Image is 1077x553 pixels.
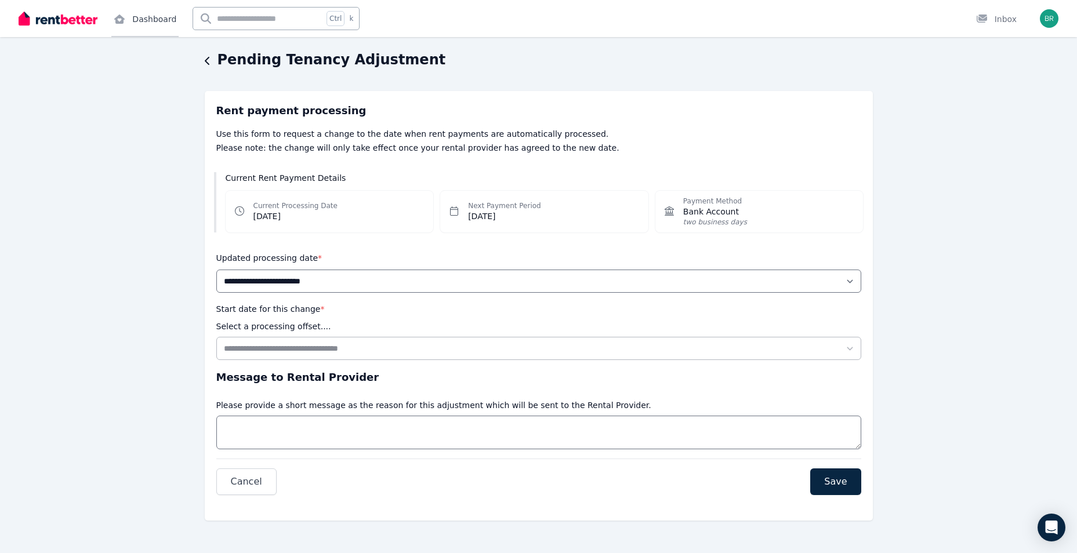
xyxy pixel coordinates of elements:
h1: Pending Tenancy Adjustment [217,50,446,69]
dt: Next Payment Period [468,201,541,210]
img: Brandon Midlane [1040,9,1058,28]
dt: Current Processing Date [253,201,338,210]
dd: [DATE] [253,210,338,222]
dt: Payment Method [683,197,747,206]
span: Bank Account [683,206,747,217]
div: Open Intercom Messenger [1038,514,1065,541]
img: RentBetter [19,10,97,27]
h3: Message to Rental Provider [216,369,861,385]
p: Use this form to request a change to the date when rent payments are automatically processed. [216,128,861,140]
button: Cancel [216,468,277,495]
p: Please note: the change will only take effect once your rental provider has agreed to the new date. [216,142,861,154]
span: k [349,14,353,23]
p: Please provide a short message as the reason for this adjustment which will be sent to the Rental... [216,399,651,411]
span: Ctrl [327,11,345,26]
div: Inbox [976,13,1017,25]
h3: Current Rent Payment Details [226,172,864,184]
label: Updated processing date [216,253,322,263]
span: Save [824,475,847,489]
button: Save [810,468,861,495]
h3: Rent payment processing [216,103,861,119]
dd: [DATE] [468,210,541,222]
span: Cancel [231,475,262,489]
p: Select a processing offset.... [216,321,331,332]
span: two business days [683,217,747,227]
label: Start date for this change [216,304,325,314]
